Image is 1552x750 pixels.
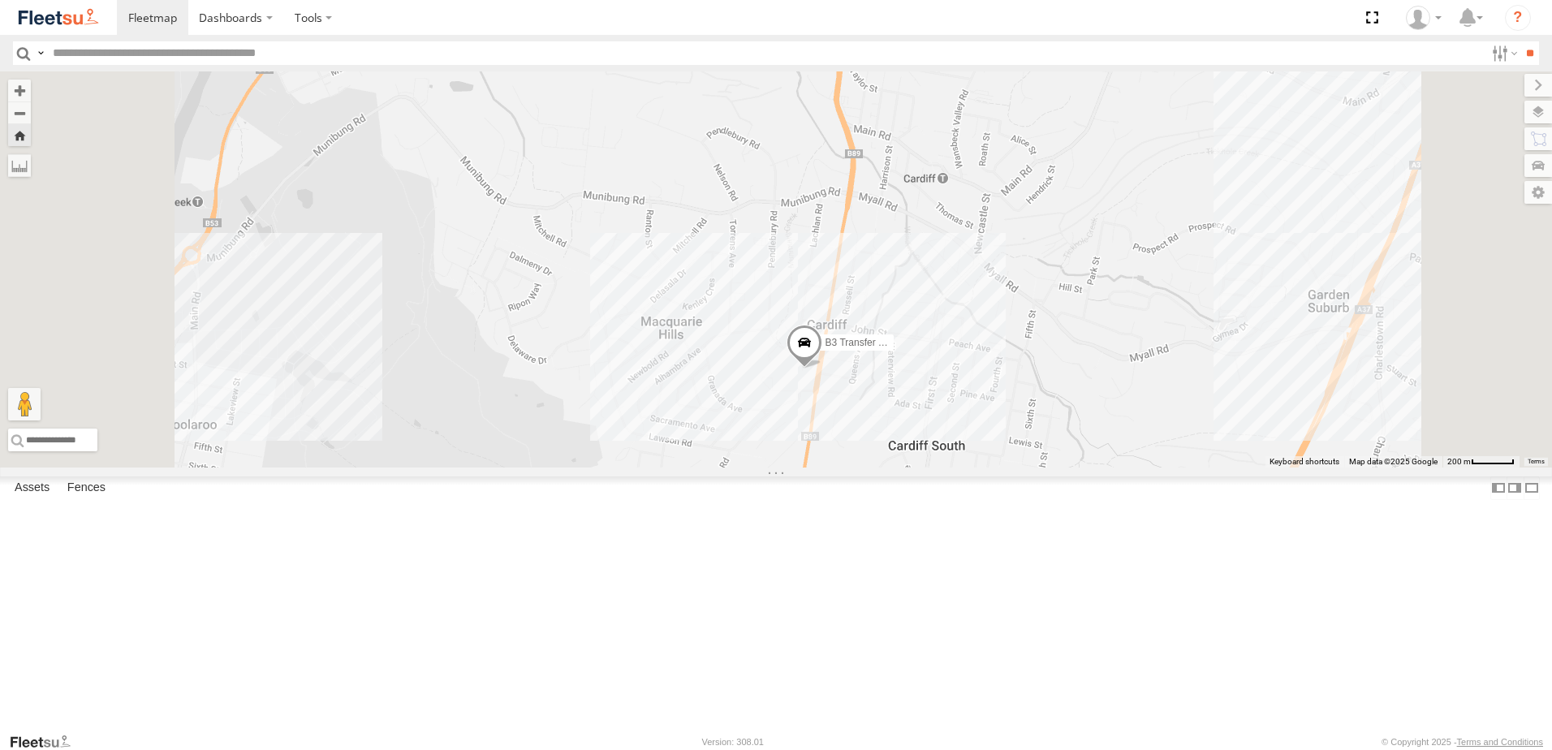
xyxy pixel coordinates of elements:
[1507,476,1523,500] label: Dock Summary Table to the Right
[1457,737,1543,747] a: Terms and Conditions
[1400,6,1447,30] div: James Cullen
[1524,476,1540,500] label: Hide Summary Table
[1447,457,1471,466] span: 200 m
[8,101,31,124] button: Zoom out
[1442,456,1520,468] button: Map Scale: 200 m per 50 pixels
[6,476,58,499] label: Assets
[8,80,31,101] button: Zoom in
[702,737,764,747] div: Version: 308.01
[9,734,84,750] a: Visit our Website
[1505,5,1531,31] i: ?
[8,124,31,146] button: Zoom Home
[826,337,903,348] span: B3 Transfer Truck
[1382,737,1543,747] div: © Copyright 2025 -
[34,41,47,65] label: Search Query
[1270,456,1339,468] button: Keyboard shortcuts
[1528,459,1545,465] a: Terms (opens in new tab)
[1349,457,1438,466] span: Map data ©2025 Google
[16,6,101,28] img: fleetsu-logo-horizontal.svg
[8,388,41,420] button: Drag Pegman onto the map to open Street View
[8,154,31,177] label: Measure
[1524,181,1552,204] label: Map Settings
[59,476,114,499] label: Fences
[1485,41,1520,65] label: Search Filter Options
[1490,476,1507,500] label: Dock Summary Table to the Left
